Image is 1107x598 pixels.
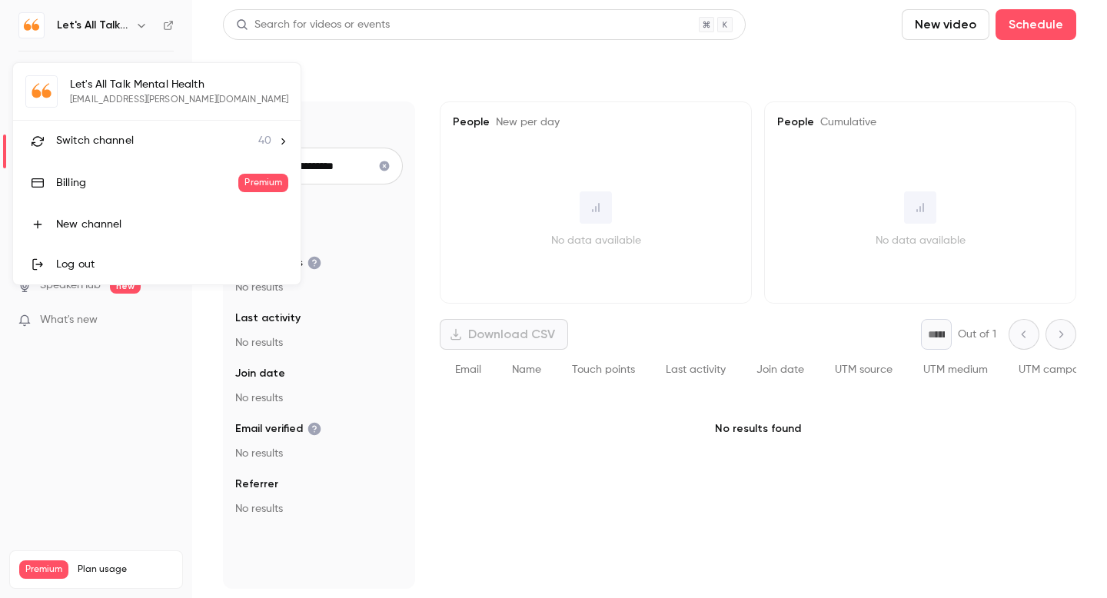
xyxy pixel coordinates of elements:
span: 40 [258,133,271,149]
div: New channel [56,217,288,232]
span: Switch channel [56,133,134,149]
span: Premium [238,174,288,192]
div: Billing [56,175,238,191]
div: Log out [56,257,288,272]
